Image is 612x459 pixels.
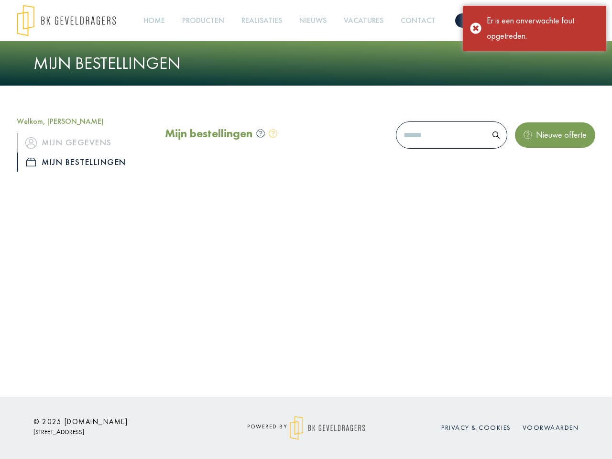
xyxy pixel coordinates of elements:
img: logo [17,5,116,36]
h1: Mijn bestellingen [33,53,579,74]
h2: Mijn bestellingen [165,127,252,141]
span: Nieuwe offerte [532,129,587,140]
a: Vacatures [340,10,387,32]
a: iconMijn gegevens [17,133,151,152]
a: Voorwaarden [523,423,579,432]
a: Producten [178,10,228,32]
a: Contact [397,10,439,32]
p: [STREET_ADDRESS] [33,426,206,438]
a: Offerte [455,13,502,28]
img: search.svg [492,131,500,139]
img: icon [26,158,36,166]
a: Realisaties [238,10,286,32]
img: icon [25,137,37,149]
button: Nieuwe offerte [515,122,595,147]
div: Er is een onverwachte fout opgetreden. [487,13,599,44]
a: Home [140,10,169,32]
h6: © 2025 [DOMAIN_NAME] [33,417,206,426]
a: Privacy & cookies [441,423,511,432]
h5: Welkom, [PERSON_NAME] [17,117,151,126]
img: logo [290,416,365,440]
a: iconMijn bestellingen [17,153,151,172]
a: Nieuws [295,10,330,32]
div: powered by [220,416,392,440]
